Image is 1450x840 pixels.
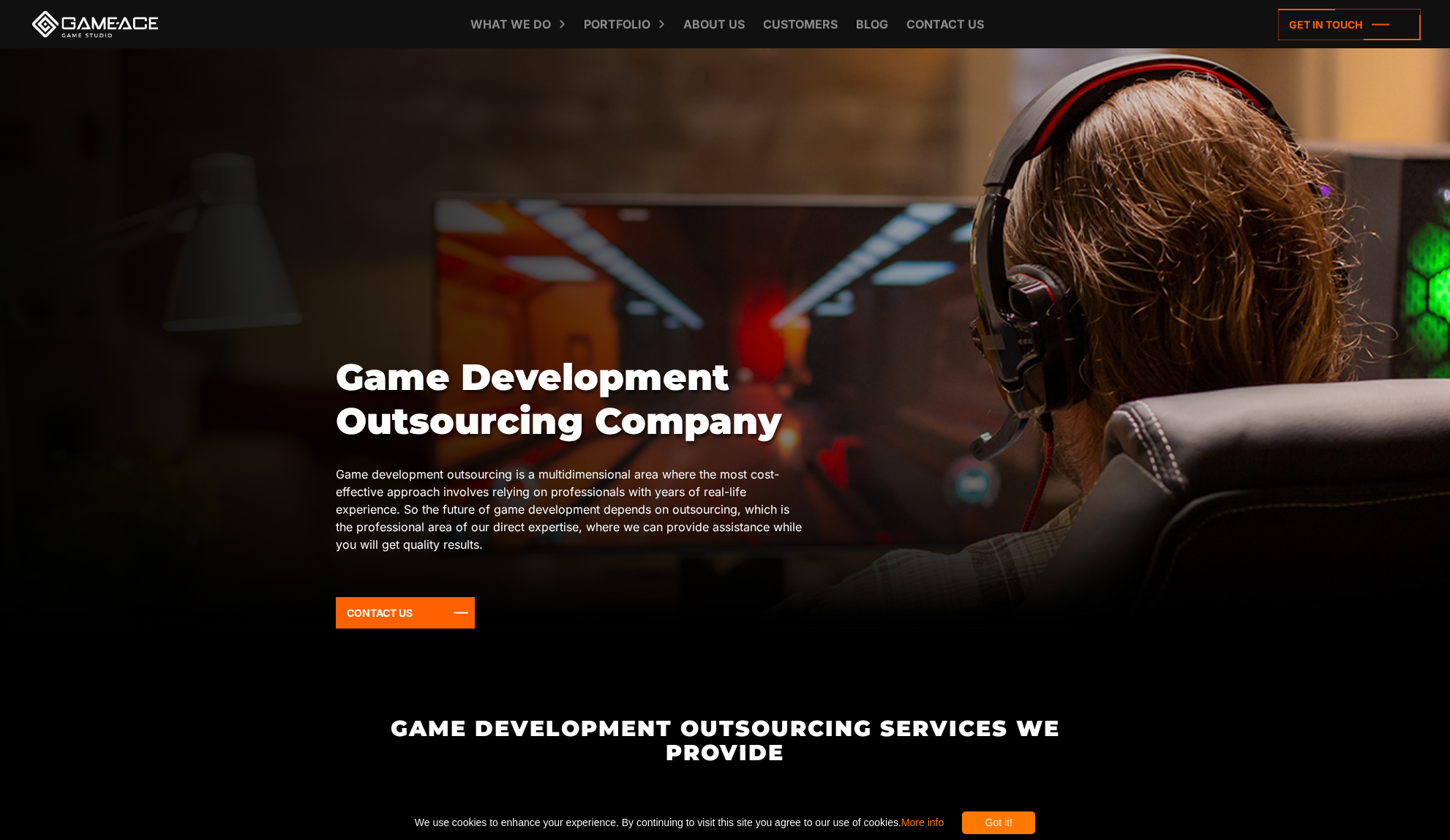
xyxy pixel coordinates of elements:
[336,465,803,553] p: Game development outsourcing is a multidimensional area where the most cost-effective approach in...
[336,597,475,629] a: Contact Us
[336,716,1115,765] h2: Game Development Outsourcing Services We Provide
[415,811,944,834] span: We use cookies to enhance your experience. By continuing to visit this site you agree to our use ...
[962,811,1035,834] div: Got it!
[901,817,944,828] a: More info
[336,356,803,443] h1: Game Development Outsourcing Company
[1278,9,1421,40] a: Get in touch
